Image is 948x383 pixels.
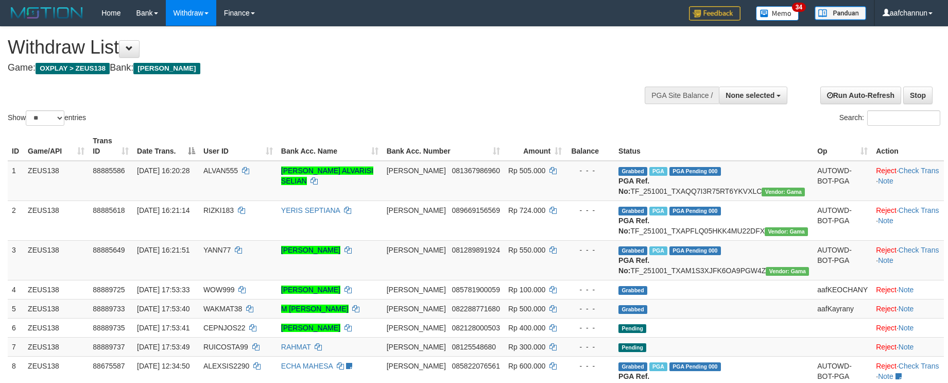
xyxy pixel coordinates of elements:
[387,286,446,294] span: [PERSON_NAME]
[899,324,914,332] a: Note
[618,246,647,255] span: Grabbed
[8,110,86,126] label: Show entries
[452,286,499,294] span: Copy 085781900059 to clipboard
[899,166,939,175] a: Check Trans
[813,131,872,161] th: Op: activate to sort column ascending
[813,299,872,318] td: aafKayrany
[566,131,614,161] th: Balance
[649,246,667,255] span: Marked by aafanarl
[726,91,774,99] span: None selected
[508,324,545,332] span: Rp 400.000
[24,161,89,201] td: ZEUS138
[89,131,133,161] th: Trans ID: activate to sort column ascending
[24,131,89,161] th: Game/API: activate to sort column ascending
[387,362,446,370] span: [PERSON_NAME]
[618,217,649,235] b: PGA Ref. No:
[36,63,110,74] span: OXPLAY > ZEUS138
[203,206,234,214] span: RIZKI183
[8,37,622,58] h1: Withdraw List
[899,362,939,370] a: Check Trans
[872,299,944,318] td: ·
[876,305,897,313] a: Reject
[839,110,940,126] label: Search:
[387,343,446,351] span: [PERSON_NAME]
[8,201,24,240] td: 2
[899,246,939,254] a: Check Trans
[508,305,545,313] span: Rp 500.000
[8,280,24,299] td: 4
[618,343,646,352] span: Pending
[8,5,86,21] img: MOTION_logo.png
[618,167,647,176] span: Grabbed
[281,206,340,214] a: YERIS SEPTIANA
[133,63,200,74] span: [PERSON_NAME]
[719,87,787,104] button: None selected
[24,280,89,299] td: ZEUS138
[8,63,622,73] h4: Game: Bank:
[452,324,499,332] span: Copy 082128000503 to clipboard
[614,240,813,280] td: TF_251001_TXAM1S3XJFK6OA9PGW4Z
[281,286,340,294] a: [PERSON_NAME]
[24,240,89,280] td: ZEUS138
[614,131,813,161] th: Status
[93,343,125,351] span: 88889737
[820,87,901,104] a: Run Auto-Refresh
[504,131,566,161] th: Amount: activate to sort column ascending
[570,165,610,176] div: - - -
[766,267,809,276] span: Vendor URL: https://trx31.1velocity.biz
[618,207,647,215] span: Grabbed
[570,361,610,371] div: - - -
[93,362,125,370] span: 88675587
[792,3,806,12] span: 34
[93,246,125,254] span: 88885649
[508,286,545,294] span: Rp 100.000
[756,6,799,21] img: Button%20Memo.svg
[878,256,893,264] a: Note
[387,305,446,313] span: [PERSON_NAME]
[203,324,246,332] span: CEPNJOS22
[8,318,24,337] td: 6
[876,324,897,332] a: Reject
[137,305,189,313] span: [DATE] 17:53:40
[570,205,610,215] div: - - -
[872,240,944,280] td: · ·
[133,131,199,161] th: Date Trans.: activate to sort column descending
[383,131,504,161] th: Bank Acc. Number: activate to sort column ascending
[8,131,24,161] th: ID
[815,6,866,20] img: panduan.png
[618,324,646,333] span: Pending
[813,201,872,240] td: AUTOWD-BOT-PGA
[452,362,499,370] span: Copy 085822076561 to clipboard
[24,318,89,337] td: ZEUS138
[645,87,719,104] div: PGA Site Balance /
[137,343,189,351] span: [DATE] 17:53:49
[203,362,250,370] span: ALEXSIS2290
[899,343,914,351] a: Note
[93,206,125,214] span: 88885618
[903,87,933,104] a: Stop
[618,286,647,295] span: Grabbed
[387,324,446,332] span: [PERSON_NAME]
[281,305,349,313] a: M [PERSON_NAME]
[876,343,897,351] a: Reject
[452,343,496,351] span: Copy 08125548680 to clipboard
[813,240,872,280] td: AUTOWD-BOT-PGA
[508,343,545,351] span: Rp 300.000
[618,177,649,195] b: PGA Ref. No:
[93,286,125,294] span: 88889725
[8,337,24,356] td: 7
[203,246,231,254] span: YANN77
[570,304,610,314] div: - - -
[452,246,499,254] span: Copy 081289891924 to clipboard
[899,286,914,294] a: Note
[570,245,610,255] div: - - -
[765,227,808,236] span: Vendor URL: https://trx31.1velocity.biz
[872,280,944,299] td: ·
[669,167,721,176] span: PGA Pending
[649,167,667,176] span: Marked by aafanarl
[8,299,24,318] td: 5
[93,324,125,332] span: 88889735
[570,323,610,333] div: - - -
[508,362,545,370] span: Rp 600.000
[899,206,939,214] a: Check Trans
